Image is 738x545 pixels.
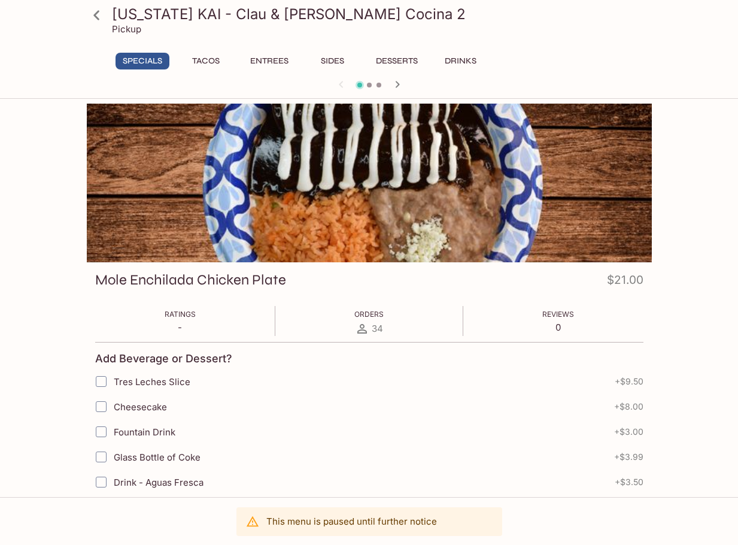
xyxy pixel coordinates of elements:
[95,352,232,365] h4: Add Beverage or Dessert?
[114,477,204,488] span: Drink - Aguas Fresca
[542,310,574,319] span: Reviews
[434,53,488,69] button: Drinks
[114,376,190,387] span: Tres Leches Slice
[266,516,437,527] p: This menu is paused until further notice
[242,53,296,69] button: Entrees
[179,53,233,69] button: Tacos
[615,377,643,386] span: + $9.50
[372,323,383,334] span: 34
[112,5,647,23] h3: [US_STATE] KAI - Clau & [PERSON_NAME] Cocina 2
[114,401,167,413] span: Cheesecake
[306,53,360,69] button: Sides
[615,477,643,487] span: + $3.50
[607,271,643,294] h4: $21.00
[354,310,384,319] span: Orders
[542,322,574,333] p: 0
[116,53,169,69] button: Specials
[614,427,643,437] span: + $3.00
[87,104,652,262] div: Mole Enchilada Chicken Plate
[614,452,643,462] span: + $3.99
[369,53,424,69] button: Desserts
[165,310,196,319] span: Ratings
[165,322,196,333] p: -
[114,426,175,438] span: Fountain Drink
[614,402,643,411] span: + $8.00
[114,452,201,463] span: Glass Bottle of Coke
[95,271,286,289] h3: Mole Enchilada Chicken Plate
[112,23,141,35] p: Pickup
